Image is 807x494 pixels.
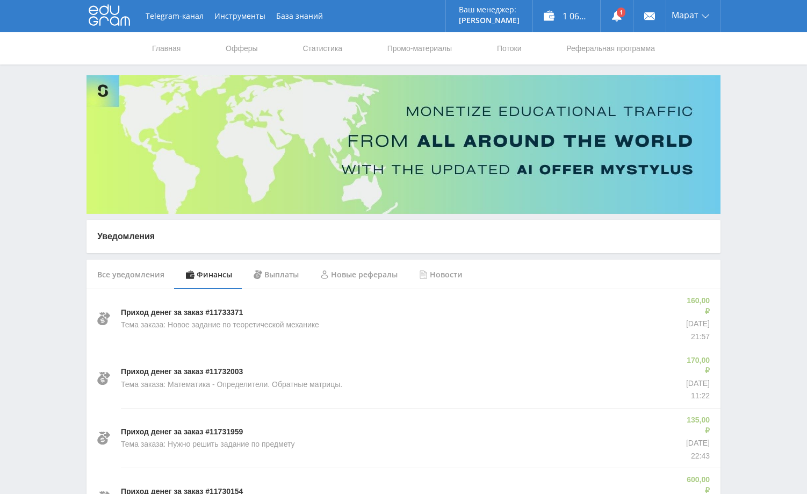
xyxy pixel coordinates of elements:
p: Уведомления [97,231,710,242]
p: [PERSON_NAME] [459,16,520,25]
div: Новые рефералы [309,260,408,290]
p: 170,00 ₽ [683,355,710,376]
img: Banner [87,75,720,214]
p: [DATE] [683,319,710,330]
p: Тема заказа: Нужно решить задание по предмету [121,439,295,450]
a: Главная [151,32,182,65]
div: Новости [408,260,473,290]
a: Офферы [225,32,259,65]
a: Статистика [301,32,343,65]
p: Приход денег за заказ #11733371 [121,307,243,318]
p: 11:22 [683,391,710,402]
p: [DATE] [683,378,710,389]
p: 22:43 [683,451,710,462]
p: 135,00 ₽ [683,415,710,436]
p: Ваш менеджер: [459,5,520,14]
a: Реферальная программа [565,32,656,65]
span: Марат [672,11,698,19]
p: Приход денег за заказ #11732003 [121,367,243,377]
a: Промо-материалы [386,32,453,65]
p: [DATE] [683,438,710,449]
div: Все уведомления [87,260,175,290]
p: Тема заказа: Новое задание по теоретической механике [121,320,319,331]
div: Финансы [175,260,243,290]
a: Потоки [496,32,523,65]
p: Приход денег за заказ #11731959 [121,427,243,438]
p: Тема заказа: Математика - Определители. Обратные матрицы. [121,380,342,390]
p: 21:57 [683,332,710,342]
div: Выплаты [243,260,309,290]
p: 160,00 ₽ [683,296,710,317]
